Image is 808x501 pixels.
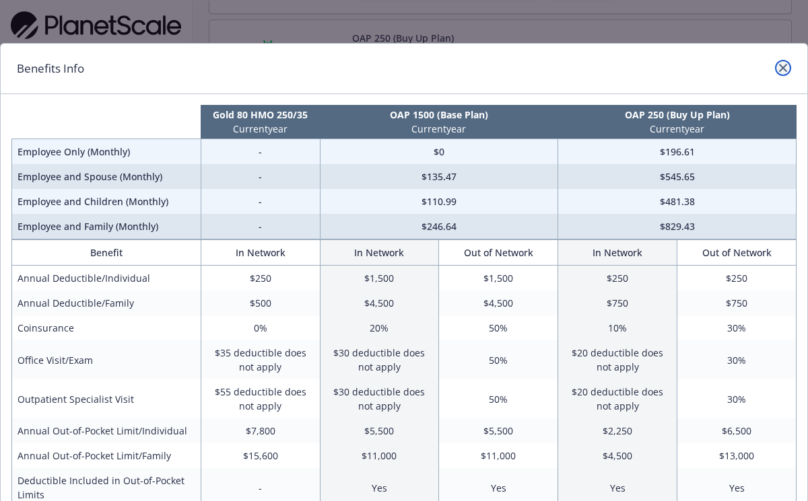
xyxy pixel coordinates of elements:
[12,105,201,139] th: intentionally left blank
[203,122,317,136] p: Current year
[677,266,797,291] td: $250
[775,60,791,76] a: close
[439,266,558,291] td: $1,500
[12,340,201,379] td: Office Visit/Exam
[320,240,439,266] th: In Network
[558,266,677,291] td: $250
[12,443,201,468] td: Annual Out-of-Pocket Limit/Family
[201,214,320,239] td: -
[201,418,320,443] td: $7,800
[320,443,439,468] td: $11,000
[201,164,320,189] td: -
[677,379,797,418] td: 30%
[12,214,201,239] td: Employee and Family (Monthly)
[323,122,555,136] p: Current year
[201,379,320,418] td: $55 deductible does not apply
[12,139,201,165] td: Employee Only (Monthly)
[201,189,320,214] td: -
[439,315,558,340] td: 50%
[12,164,201,189] td: Employee and Spouse (Monthly)
[439,379,558,418] td: 50%
[201,340,320,379] td: $35 deductible does not apply
[12,315,201,340] td: Coinsurance
[12,418,201,443] td: Annual Out-of-Pocket Limit/Individual
[677,418,797,443] td: $6,500
[439,340,558,379] td: 50%
[677,340,797,379] td: 30%
[320,139,558,165] td: $0
[320,164,558,189] td: $135.47
[320,315,439,340] td: 20%
[558,315,677,340] td: 10%
[320,340,439,379] td: $30 deductible does not apply
[201,240,320,266] th: In Network
[558,418,677,443] td: $2,250
[320,214,558,239] td: $246.64
[323,108,555,122] p: OAP 1500 (Base Plan)
[439,443,558,468] td: $11,000
[320,291,439,315] td: $4,500
[320,189,558,214] td: $110.99
[677,315,797,340] td: 30%
[320,379,439,418] td: $30 deductible does not apply
[203,108,317,122] p: Gold 80 HMO 250/35
[558,189,797,214] td: $481.38
[558,379,677,418] td: $20 deductible does not apply
[558,291,677,315] td: $750
[12,291,201,315] td: Annual Deductible/Family
[201,291,320,315] td: $500
[439,240,558,266] th: Out of Network
[677,240,797,266] th: Out of Network
[12,189,201,214] td: Employee and Children (Monthly)
[677,443,797,468] td: $13,000
[677,291,797,315] td: $750
[558,240,677,266] th: In Network
[12,379,201,418] td: Outpatient Specialist Visit
[12,266,201,291] td: Annual Deductible/Individual
[558,139,797,165] td: $196.61
[439,418,558,443] td: $5,500
[558,164,797,189] td: $545.65
[17,60,84,77] h1: Benefits Info
[558,443,677,468] td: $4,500
[320,418,439,443] td: $5,500
[558,340,677,379] td: $20 deductible does not apply
[201,315,320,340] td: 0%
[12,240,201,266] th: Benefit
[201,139,320,165] td: -
[201,443,320,468] td: $15,600
[561,108,794,122] p: OAP 250 (Buy Up Plan)
[561,122,794,136] p: Current year
[439,291,558,315] td: $4,500
[558,214,797,239] td: $829.43
[320,266,439,291] td: $1,500
[201,266,320,291] td: $250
